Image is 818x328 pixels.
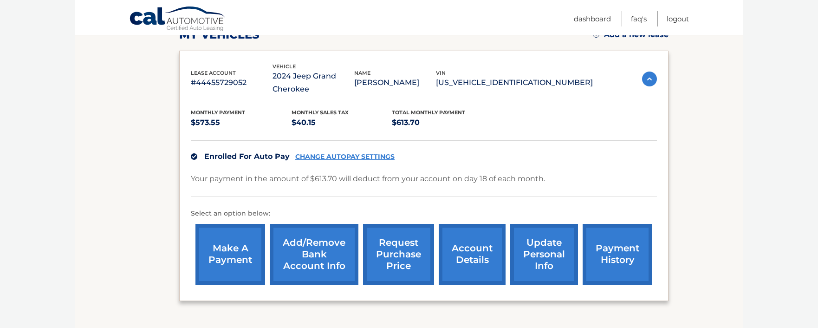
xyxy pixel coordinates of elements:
span: name [354,70,370,76]
p: [PERSON_NAME] [354,76,436,89]
p: $613.70 [392,116,493,129]
a: FAQ's [631,11,647,26]
img: check.svg [191,153,197,160]
span: Enrolled For Auto Pay [204,152,290,161]
a: Dashboard [574,11,611,26]
a: update personal info [510,224,578,285]
p: 2024 Jeep Grand Cherokee [273,70,354,96]
a: make a payment [195,224,265,285]
a: Logout [667,11,689,26]
p: [US_VEHICLE_IDENTIFICATION_NUMBER] [436,76,593,89]
p: $573.55 [191,116,292,129]
span: Monthly sales Tax [292,109,349,116]
span: vehicle [273,63,296,70]
a: account details [439,224,506,285]
a: payment history [583,224,652,285]
span: lease account [191,70,236,76]
a: request purchase price [363,224,434,285]
a: Add/Remove bank account info [270,224,358,285]
p: $40.15 [292,116,392,129]
span: Monthly Payment [191,109,245,116]
a: Cal Automotive [129,6,227,33]
span: vin [436,70,446,76]
img: accordion-active.svg [642,72,657,86]
p: Your payment in the amount of $613.70 will deduct from your account on day 18 of each month. [191,172,545,185]
a: CHANGE AUTOPAY SETTINGS [295,153,395,161]
p: Select an option below: [191,208,657,219]
span: Total Monthly Payment [392,109,465,116]
p: #44455729052 [191,76,273,89]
